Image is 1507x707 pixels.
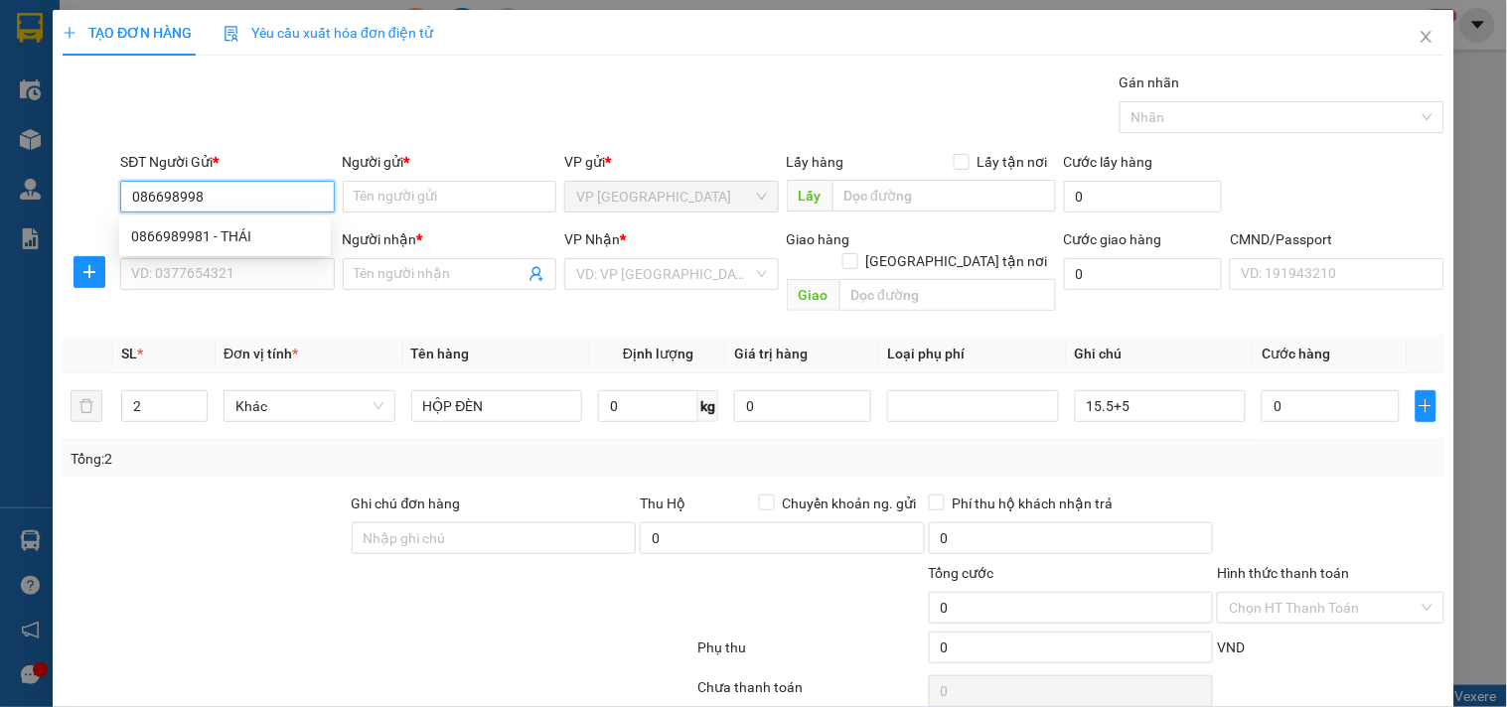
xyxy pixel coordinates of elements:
input: Dọc đường [832,180,1056,212]
span: Định lượng [623,346,693,361]
input: Ghi chú đơn hàng [352,522,637,554]
div: Tổng: 2 [71,448,583,470]
span: plus [63,26,76,40]
span: VP Hà Đông [576,182,766,212]
span: kg [698,390,718,422]
img: logo.jpg [25,25,174,124]
span: VND [1217,639,1245,655]
li: 271 - [PERSON_NAME] - [GEOGRAPHIC_DATA] - [GEOGRAPHIC_DATA] [186,49,830,73]
span: Giá trị hàng [734,346,808,361]
th: Loại phụ phí [879,335,1067,373]
span: Đơn vị tính [224,346,298,361]
div: Người nhận [343,228,556,250]
b: GỬI : VP [GEOGRAPHIC_DATA] [25,135,296,202]
span: Giao hàng [787,231,850,247]
span: Lấy tận nơi [970,151,1056,173]
input: Dọc đường [839,279,1056,311]
label: Gán nhãn [1120,74,1180,90]
button: plus [74,256,105,288]
span: Lấy [787,180,832,212]
span: close [1419,29,1434,45]
span: Giao [787,279,839,311]
span: TẠO ĐƠN HÀNG [63,25,192,41]
input: Cước lấy hàng [1064,181,1223,212]
button: plus [1416,390,1436,422]
span: [GEOGRAPHIC_DATA] tận nơi [858,250,1056,272]
label: Cước giao hàng [1064,231,1162,247]
span: SL [121,346,137,361]
input: Cước giao hàng [1064,258,1223,290]
span: plus [75,264,104,280]
button: Close [1399,10,1454,66]
span: VP Nhận [564,231,620,247]
span: user-add [528,266,544,282]
div: 0866989981 - THÁI [131,225,319,247]
input: 0 [734,390,871,422]
span: Lấy hàng [787,154,844,170]
label: Hình thức thanh toán [1217,565,1349,581]
label: Cước lấy hàng [1064,154,1153,170]
div: 0866989981 - THÁI [119,220,331,252]
span: Tổng cước [929,565,994,581]
div: Người gửi [343,151,556,173]
span: Thu Hộ [640,495,685,511]
input: Ghi Chú [1075,390,1247,422]
span: Khác [235,391,383,421]
span: Yêu cầu xuất hóa đơn điện tử [224,25,433,41]
span: Cước hàng [1262,346,1330,361]
div: VP gửi [564,151,778,173]
span: plus [1417,398,1435,414]
div: SĐT Người Gửi [120,151,334,173]
label: Ghi chú đơn hàng [352,495,461,511]
span: Phí thu hộ khách nhận trả [945,493,1122,514]
span: Tên hàng [411,346,470,361]
div: CMND/Passport [1230,228,1443,250]
span: Chuyển khoản ng. gửi [775,493,925,514]
div: Phụ thu [695,636,926,671]
input: VD: Bàn, Ghế [411,390,583,422]
button: delete [71,390,102,422]
th: Ghi chú [1067,335,1255,373]
img: icon [224,26,239,42]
